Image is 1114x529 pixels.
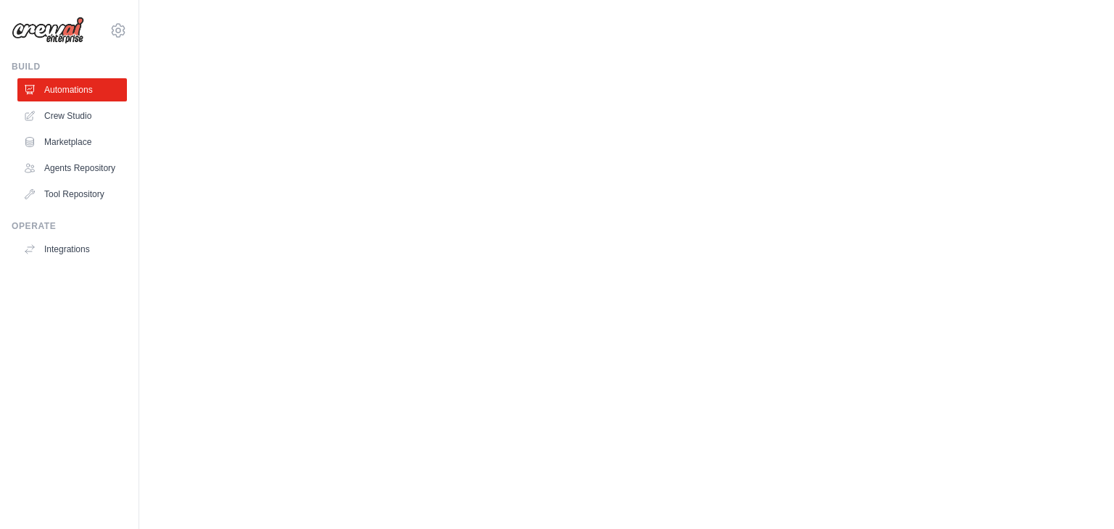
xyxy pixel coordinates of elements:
a: Automations [17,78,127,101]
a: Crew Studio [17,104,127,128]
a: Marketplace [17,130,127,154]
a: Integrations [17,238,127,261]
a: Tool Repository [17,183,127,206]
a: Agents Repository [17,157,127,180]
div: Operate [12,220,127,232]
img: Logo [12,17,84,44]
div: Build [12,61,127,72]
